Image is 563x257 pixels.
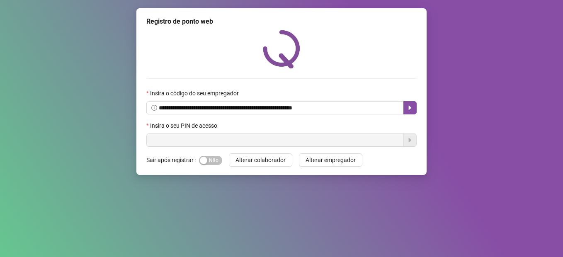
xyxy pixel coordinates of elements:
img: QRPoint [263,30,300,68]
label: Insira o código do seu empregador [146,89,244,98]
span: Alterar colaborador [235,155,286,165]
span: Alterar empregador [306,155,356,165]
label: Sair após registrar [146,153,199,167]
label: Insira o seu PIN de acesso [146,121,223,130]
button: Alterar colaborador [229,153,292,167]
span: info-circle [151,105,157,111]
div: Registro de ponto web [146,17,417,27]
button: Alterar empregador [299,153,362,167]
span: caret-right [407,104,413,111]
